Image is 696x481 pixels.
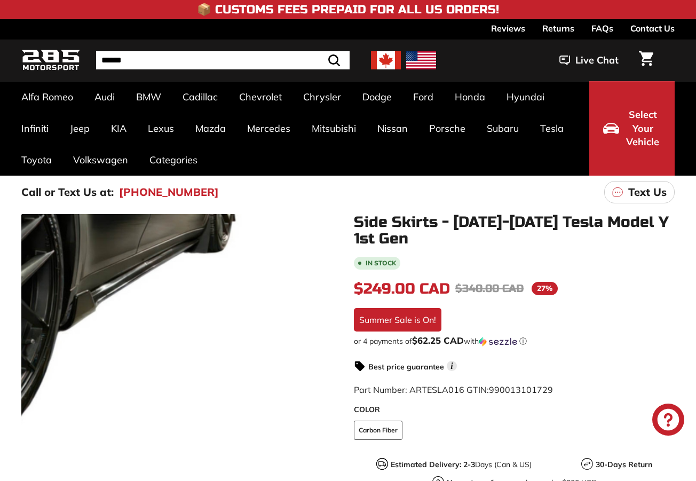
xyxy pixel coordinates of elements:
inbox-online-store-chat: Shopify online store chat [649,404,687,438]
img: Sezzle [479,337,517,346]
a: Hyundai [496,81,555,113]
a: Chevrolet [228,81,292,113]
a: Chrysler [292,81,352,113]
h4: 📦 Customs Fees Prepaid for All US Orders! [197,3,499,16]
span: 990013101729 [489,384,553,395]
a: BMW [125,81,172,113]
a: Mitsubishi [301,113,367,144]
p: Call or Text Us at: [21,184,114,200]
a: Ford [402,81,444,113]
a: Text Us [604,181,675,203]
a: Lexus [137,113,185,144]
a: Tesla [529,113,574,144]
a: FAQs [591,19,613,37]
a: Reviews [491,19,525,37]
span: Live Chat [575,53,619,67]
a: KIA [100,113,137,144]
a: Audi [84,81,125,113]
a: Subaru [476,113,529,144]
a: Mazda [185,113,236,144]
p: Text Us [628,184,667,200]
a: Nissan [367,113,418,144]
span: i [447,361,457,371]
div: Summer Sale is On! [354,308,441,332]
a: Categories [139,144,208,176]
input: Search [96,51,350,69]
a: Cart [632,42,660,78]
span: $62.25 CAD [412,335,464,346]
a: [PHONE_NUMBER] [119,184,219,200]
span: 27% [532,282,558,295]
span: $340.00 CAD [455,282,524,295]
a: Returns [542,19,574,37]
p: Days (Can & US) [391,459,532,470]
a: Porsche [418,113,476,144]
a: Mercedes [236,113,301,144]
a: Toyota [11,144,62,176]
a: Infiniti [11,113,59,144]
strong: Estimated Delivery: 2-3 [391,460,475,469]
img: Logo_285_Motorsport_areodynamics_components [21,48,80,73]
a: Cadillac [172,81,228,113]
strong: Best price guarantee [368,362,444,372]
a: Volkswagen [62,144,139,176]
b: In stock [366,260,396,266]
a: Honda [444,81,496,113]
strong: 30-Days Return [596,460,652,469]
button: Live Chat [545,47,632,74]
span: $249.00 CAD [354,280,450,298]
div: or 4 payments of$62.25 CADwithSezzle Click to learn more about Sezzle [354,336,675,346]
span: Select Your Vehicle [624,108,661,149]
span: Part Number: ARTESLA016 GTIN: [354,384,553,395]
a: Jeep [59,113,100,144]
button: Select Your Vehicle [589,81,675,176]
a: Dodge [352,81,402,113]
label: COLOR [354,404,675,415]
a: Contact Us [630,19,675,37]
h1: Side Skirts - [DATE]-[DATE] Tesla Model Y 1st Gen [354,214,675,247]
a: Alfa Romeo [11,81,84,113]
div: or 4 payments of with [354,336,675,346]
